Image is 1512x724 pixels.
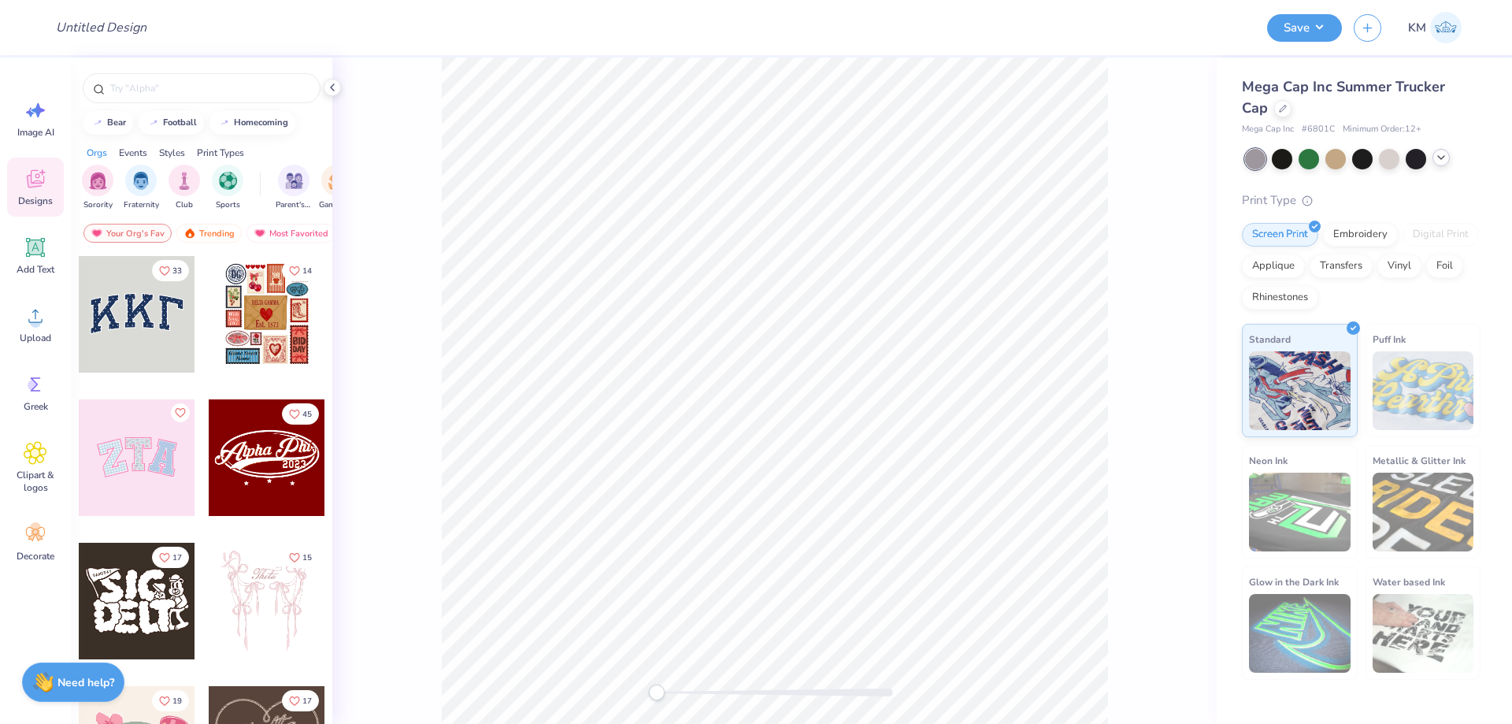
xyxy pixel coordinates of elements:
button: Like [282,403,319,425]
div: filter for Sports [212,165,243,211]
button: filter button [169,165,200,211]
span: Metallic & Glitter Ink [1373,452,1466,469]
span: 14 [302,267,312,275]
button: Like [171,403,190,422]
span: Sorority [83,199,113,211]
div: filter for Club [169,165,200,211]
span: Fraternity [124,199,159,211]
span: Decorate [17,550,54,562]
input: Try "Alpha" [109,80,310,96]
span: Greek [24,400,48,413]
img: Puff Ink [1373,351,1474,430]
div: Digital Print [1403,223,1479,247]
div: Transfers [1310,254,1373,278]
div: Screen Print [1242,223,1318,247]
span: Parent's Weekend [276,199,312,211]
div: Most Favorited [246,224,335,243]
div: filter for Game Day [319,165,355,211]
img: Sorority Image [89,172,107,190]
button: filter button [124,165,159,211]
button: Like [152,260,189,281]
div: Print Types [197,146,244,160]
span: Image AI [17,126,54,139]
div: Events [119,146,147,160]
img: Game Day Image [328,172,346,190]
button: filter button [276,165,312,211]
div: filter for Sorority [82,165,113,211]
img: Standard [1249,351,1351,430]
div: Styles [159,146,185,160]
button: filter button [212,165,243,211]
div: Applique [1242,254,1305,278]
div: Foil [1426,254,1463,278]
div: Print Type [1242,191,1480,210]
span: Upload [20,332,51,344]
span: 17 [302,697,312,705]
span: Sports [216,199,240,211]
span: Puff Ink [1373,331,1406,347]
div: football [163,118,197,127]
img: trend_line.gif [218,118,231,128]
button: Save [1267,14,1342,42]
img: trend_line.gif [147,118,160,128]
div: Orgs [87,146,107,160]
button: Like [282,260,319,281]
div: Trending [176,224,242,243]
img: most_fav.gif [254,228,266,239]
div: Embroidery [1323,223,1398,247]
span: Water based Ink [1373,574,1445,590]
a: KM [1401,12,1469,43]
span: Mega Cap Inc Summer Trucker Cap [1242,77,1445,117]
span: # 6801C [1302,123,1335,136]
img: Club Image [176,172,193,190]
button: filter button [319,165,355,211]
button: Like [282,690,319,711]
button: Like [152,547,189,568]
img: Sports Image [219,172,237,190]
img: Water based Ink [1373,594,1474,673]
button: football [139,111,204,135]
span: Standard [1249,331,1291,347]
img: Neon Ink [1249,473,1351,551]
input: Untitled Design [43,12,159,43]
span: Club [176,199,193,211]
img: trend_line.gif [91,118,104,128]
img: trending.gif [183,228,196,239]
span: Designs [18,195,53,207]
img: Parent's Weekend Image [285,172,303,190]
span: Game Day [319,199,355,211]
img: most_fav.gif [91,228,103,239]
span: Glow in the Dark Ink [1249,574,1339,590]
span: Add Text [17,263,54,276]
span: Clipart & logos [9,469,61,494]
div: filter for Fraternity [124,165,159,211]
div: Your Org's Fav [83,224,172,243]
span: 45 [302,410,312,418]
span: KM [1408,19,1426,37]
button: Like [282,547,319,568]
img: Glow in the Dark Ink [1249,594,1351,673]
button: homecoming [209,111,295,135]
span: Minimum Order: 12 + [1343,123,1421,136]
div: bear [107,118,126,127]
span: 19 [172,697,182,705]
button: Like [152,690,189,711]
div: Vinyl [1377,254,1421,278]
div: homecoming [234,118,288,127]
div: Accessibility label [649,685,665,700]
img: Metallic & Glitter Ink [1373,473,1474,551]
span: Mega Cap Inc [1242,123,1294,136]
button: bear [83,111,133,135]
img: Karl Michael Narciza [1430,12,1462,43]
strong: Need help? [57,675,114,690]
div: filter for Parent's Weekend [276,165,312,211]
button: filter button [82,165,113,211]
span: Neon Ink [1249,452,1288,469]
span: 15 [302,554,312,562]
div: Rhinestones [1242,286,1318,310]
img: Fraternity Image [132,172,150,190]
span: 17 [172,554,182,562]
span: 33 [172,267,182,275]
